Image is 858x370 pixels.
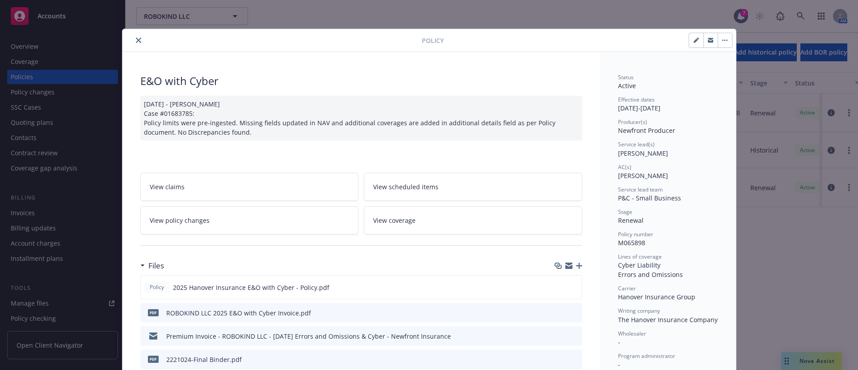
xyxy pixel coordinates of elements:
span: [PERSON_NAME] [618,171,668,180]
span: - [618,338,620,346]
span: Policy [422,36,444,45]
span: Newfront Producer [618,126,675,135]
a: View coverage [364,206,582,234]
div: 2221024-Final Binder.pdf [166,355,242,364]
span: Producer(s) [618,118,647,126]
button: download file [556,332,564,341]
a: View scheduled items [364,173,582,201]
button: download file [556,355,564,364]
span: Effective dates [618,96,655,103]
button: download file [556,283,563,292]
span: View coverage [373,216,416,225]
div: [DATE] - [PERSON_NAME] Case #01683785: Policy limits were pre-ingested. Missing fields updated in... [140,96,582,140]
div: Cyber Liability [618,260,718,270]
a: View policy changes [140,206,359,234]
div: E&O with Cyber [140,73,582,89]
span: 2025 Hanover Insurance E&O with Cyber - Policy.pdf [173,283,329,292]
span: View policy changes [150,216,210,225]
div: Files [140,260,164,272]
span: Policy number [618,230,653,238]
div: [DATE] - [DATE] [618,96,718,113]
button: preview file [571,308,579,318]
h3: Files [148,260,164,272]
span: Policy [148,283,166,291]
span: Service lead(s) [618,140,655,148]
span: Program administrator [618,352,675,360]
span: pdf [148,309,159,316]
div: ROBOKIND LLC 2025 E&O with Cyber Invoice.pdf [166,308,311,318]
span: [PERSON_NAME] [618,149,668,157]
span: Stage [618,208,632,216]
button: download file [556,308,564,318]
span: P&C - Small Business [618,194,681,202]
span: Lines of coverage [618,253,662,260]
span: Renewal [618,216,643,225]
span: Writing company [618,307,660,315]
span: Wholesaler [618,330,646,337]
span: Active [618,81,636,90]
span: pdf [148,356,159,362]
span: Service lead team [618,186,663,193]
span: View claims [150,182,185,191]
button: close [133,35,144,46]
button: preview file [571,355,579,364]
span: Hanover Insurance Group [618,293,695,301]
span: Status [618,73,634,81]
button: preview file [571,332,579,341]
span: Carrier [618,285,636,292]
div: Premium Invoice - ROBOKIND LLC - [DATE] Errors and Omissions & Cyber - Newfront Insurance [166,332,451,341]
div: Errors and Omissions [618,270,718,279]
span: - [618,360,620,369]
span: View scheduled items [373,182,438,191]
button: preview file [570,283,578,292]
span: M065898 [618,238,645,247]
span: The Hanover Insurance Company [618,315,718,324]
span: AC(s) [618,163,631,171]
a: View claims [140,173,359,201]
